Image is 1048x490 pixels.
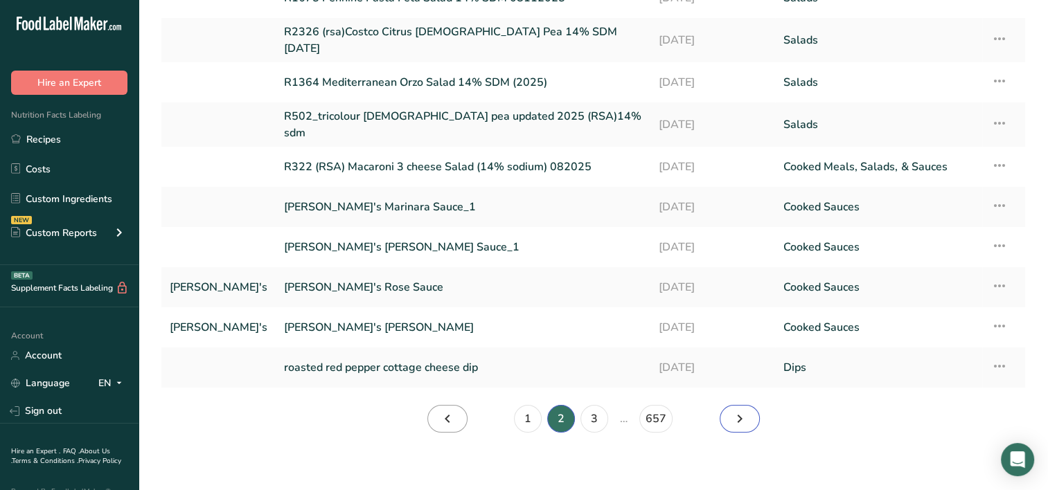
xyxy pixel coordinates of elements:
a: [DATE] [659,313,767,342]
div: Open Intercom Messenger [1001,443,1034,476]
a: FAQ . [63,446,80,456]
a: Terms & Conditions . [12,456,78,466]
a: R1364 Mediterranean Orzo Salad 14% SDM (2025) [284,68,642,97]
a: Salads [783,68,974,97]
a: [DATE] [659,353,767,382]
a: [DATE] [659,233,767,262]
div: NEW [11,216,32,224]
a: [PERSON_NAME]'s [170,273,267,302]
a: [PERSON_NAME]'s [PERSON_NAME] [284,313,642,342]
a: Page 3. [720,405,760,433]
a: [DATE] [659,273,767,302]
a: Salads [783,108,974,141]
a: [DATE] [659,108,767,141]
a: Page 657. [639,405,673,433]
a: Language [11,371,70,395]
a: Hire an Expert . [11,446,60,456]
a: Page 3. [580,405,608,433]
a: R502_tricolour [DEMOGRAPHIC_DATA] pea updated 2025 (RSA)14% sdm [284,108,642,141]
a: [DATE] [659,152,767,181]
a: [PERSON_NAME]'s Marinara Sauce_1 [284,192,642,221]
a: Cooked Meals, Salads, & Sauces [783,152,974,181]
a: [PERSON_NAME]'s [PERSON_NAME] Sauce_1 [284,233,642,262]
a: Privacy Policy [78,456,121,466]
a: About Us . [11,446,110,466]
a: Cooked Sauces [783,313,974,342]
a: Dips [783,353,974,382]
button: Hire an Expert [11,71,127,95]
a: R322 (RSA) Macaroni 3 cheese Salad (14% sodium) 082025 [284,152,642,181]
a: Page 1. [427,405,468,433]
div: EN [98,375,127,392]
a: R2326 (rsa)Costco Citrus [DEMOGRAPHIC_DATA] Pea 14% SDM [DATE] [284,24,642,57]
a: Salads [783,24,974,57]
a: [PERSON_NAME]'s [170,313,267,342]
a: roasted red pepper cottage cheese dip [284,353,642,382]
a: [PERSON_NAME]'s Rose Sauce [284,273,642,302]
a: Cooked Sauces [783,233,974,262]
a: Cooked Sauces [783,273,974,302]
a: [DATE] [659,68,767,97]
div: Custom Reports [11,226,97,240]
a: Page 1. [514,405,542,433]
a: Cooked Sauces [783,192,974,221]
a: [DATE] [659,192,767,221]
div: BETA [11,271,33,280]
a: [DATE] [659,24,767,57]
